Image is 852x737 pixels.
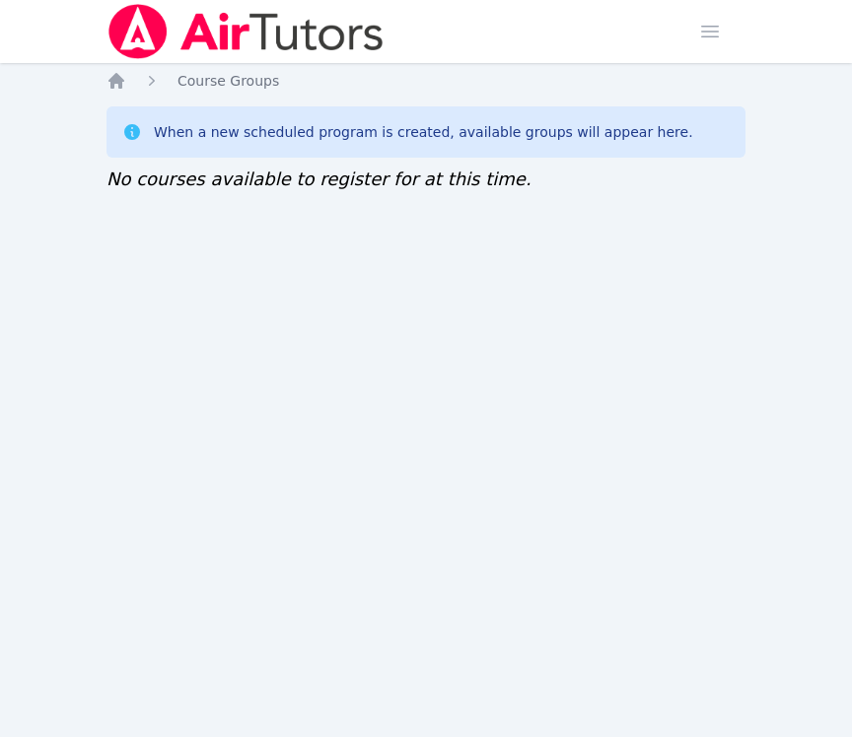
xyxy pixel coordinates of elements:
[106,4,386,59] img: Air Tutors
[177,73,279,89] span: Course Groups
[154,122,693,142] div: When a new scheduled program is created, available groups will appear here.
[106,71,745,91] nav: Breadcrumb
[177,71,279,91] a: Course Groups
[106,168,532,189] span: No courses available to register for at this time.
